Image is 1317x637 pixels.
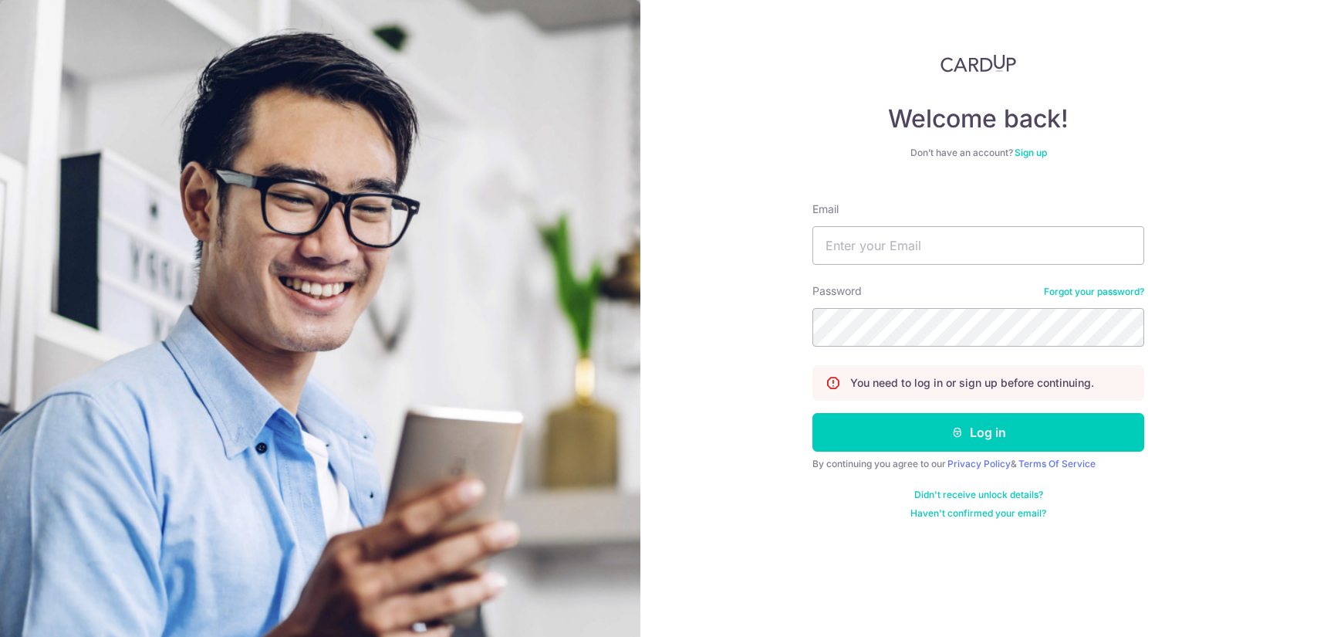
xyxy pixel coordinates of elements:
[812,413,1144,452] button: Log in
[812,103,1144,134] h4: Welcome back!
[910,507,1046,520] a: Haven't confirmed your email?
[850,375,1094,391] p: You need to log in or sign up before continuing.
[812,147,1144,159] div: Don’t have an account?
[947,458,1011,469] a: Privacy Policy
[812,226,1144,265] input: Enter your Email
[812,283,862,299] label: Password
[1018,458,1096,469] a: Terms Of Service
[940,54,1016,73] img: CardUp Logo
[1044,286,1144,298] a: Forgot your password?
[1015,147,1047,158] a: Sign up
[812,458,1144,470] div: By continuing you agree to our &
[812,202,839,217] label: Email
[914,489,1043,501] a: Didn't receive unlock details?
